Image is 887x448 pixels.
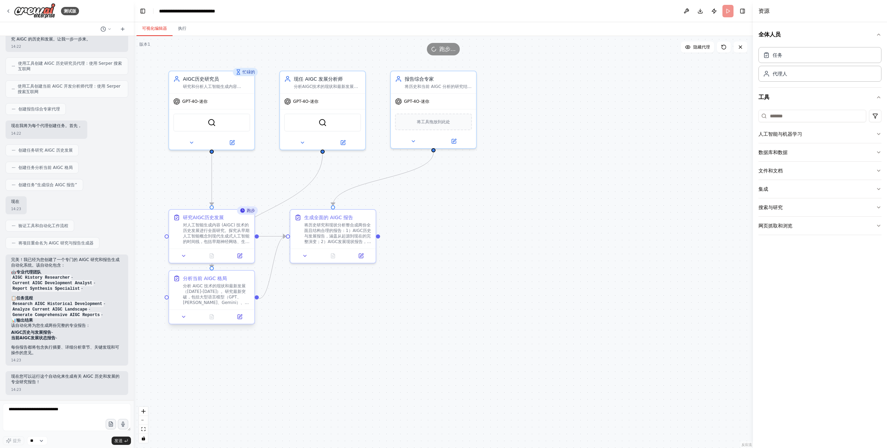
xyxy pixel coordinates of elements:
font: 🤖 [11,270,16,275]
button: 工具 [758,88,881,107]
font: 任务流程 [16,296,33,301]
font: 现在我将为每个代理创建任务。首先， [11,123,82,128]
div: 分析当前 AIGC 格局分析 AIGC 技术的现状和最新发展（[DATE]-[DATE]）。研究最新突破，包括大型语言模型（GPT、[PERSON_NAME]、Gemini）、图像生成（DALL... [168,271,255,326]
button: 缩小 [139,416,148,425]
font: 研究和分析人工智能生成内容（AIGC）从最早起源到现在的历史发展，确定关键里程碑、突破性技术以及塑造该领域有影响力的研究论文 [183,84,249,106]
font: 研究AIGC历史发展 [183,215,224,220]
button: 在侧面板中打开 [228,313,252,321]
font: 14:23 [11,358,21,362]
button: 切换交互性 [139,434,148,443]
code: Research AIGC Historical Development [11,301,104,307]
button: 集成 [758,180,881,198]
div: 全体人员 [758,44,881,87]
button: 切换到上一个聊天 [98,25,114,33]
button: 无可用输出 [197,252,227,260]
font: 现在您可以运行这个自动化来生成有关 AIGC 历史和发展的专业研究报告！ [11,374,120,384]
code: Generate Comprehensive AIGC Reports [11,312,101,318]
font: 14:22 [11,132,21,135]
font: 14:22 [11,45,21,48]
font: 创建报告综合专家代理 [18,107,60,111]
font: - [94,280,95,285]
button: 搜索与研究 [758,198,881,216]
font: 可视化编辑器 [142,26,167,31]
font: 现在 [11,199,19,204]
font: 📋 [11,296,16,301]
font: 使用工具创建 AIGC 历史研究员代理：使用 Serper 搜索互联网 [18,61,122,71]
button: 上传文件 [106,419,116,429]
button: 网页抓取和浏览 [758,217,881,235]
font: 将工具拖放到此处 [417,119,450,124]
img: SerperDevTool [208,118,216,127]
font: 该自动化将为您生成两份完整的专业报告： [11,323,90,328]
button: 数据库和数据 [758,143,881,161]
code: Current AIGC Development Analyst [11,280,94,286]
button: 在侧面板中打开 [228,252,252,260]
font: 数据库和数据 [758,150,788,155]
font: 创建任务分析当前 AIGC 格局 [18,165,73,170]
code: Analyze Current AIGC Landscape [11,306,89,313]
font: - [81,286,82,291]
div: 报告综合专家将历史和当前 AIGC 分析的研究结果综合成全面、结构良好的报告，为 AIGC 的发展、现状和未来影响提供清晰的见解GPT-4O-迷你将工具拖放到此处 [390,71,477,149]
font: 创建任务研究 AIGC 历史发展 [18,148,73,153]
font: 工具 [758,94,770,100]
button: 隐藏代理 [681,42,714,53]
font: AIGC历史研究员 [183,76,219,82]
font: 分析 AIGC 技术的现状和最新发展（[DATE]-[DATE]）。研究最新突破，包括大型语言模型（GPT、[PERSON_NAME]、Gemini）、图像生成（DALL-E、Midjourne... [183,284,250,338]
font: GPT-4O-迷你 [182,99,208,104]
g: Edge from cf51a8a8-2ca5-48c5-9e8e-9953f87b9a2e to 2ebd2328-67e8-49e0-aed0-2654b0ef2063 [330,152,437,205]
font: - [101,312,103,317]
font: 跑步 [247,208,255,213]
font: - [71,275,73,280]
font: 提升 [13,438,21,443]
font: 输出结果 [16,318,33,323]
code: Report Synthesis Specialist [11,286,81,292]
font: - [51,330,53,335]
div: 工具 [758,107,881,241]
font: 当前AIGC发展状态报告 [11,335,55,340]
nav: 面包屑 [159,8,237,15]
g: Edge from 9e06cea4-4d2f-4e74-a647-5a2f53b56f54 to 2ebd2328-67e8-49e0-aed0-2654b0ef2063 [259,233,286,302]
font: 执行 [178,26,186,31]
font: 14:23 [11,207,21,211]
code: AIGC History Researcher [11,275,71,281]
font: - [55,335,57,340]
font: 资源 [758,8,770,14]
font: 太棒了！现在我要创建一个自动化程序，让专门的代理来研究 AIGC 的历史和发展。让我一步一步来。 [11,31,119,42]
font: 忙碌的 [243,70,255,74]
font: GPT-4O-迷你 [293,99,318,104]
button: 放大 [139,407,148,416]
button: 点击说出您的自动化想法 [118,419,128,429]
button: 无可用输出 [197,313,227,321]
button: 全体人员 [758,25,881,44]
img: SerperDevTool [318,118,327,127]
font: 集成 [758,186,768,192]
font: - [89,307,90,312]
font: 生成全面的 AIGC 报告 [304,215,353,220]
font: - [104,301,105,306]
font: 将项目重命名为 AIGC 研究与报告生成器 [18,241,94,245]
font: 对人工智能生成内容 (AIGC) 技术的历史发展进行全面研究。探究从早期人工智能概念到现代生成式人工智能的时间线，包括早期神经网络、生成对抗网络 (GAN)、Transformer 架构以及突破... [183,223,249,277]
font: 📊 [11,318,16,323]
font: 1 [148,42,150,47]
font: 跑步... [439,46,456,52]
button: 文件和文档 [758,162,881,180]
font: 任务 [773,52,782,58]
div: 生成全面的 AIGC 报告将历史研究和现状分析整合成两份全面且结构合理的报告：1）AIGC历史与发展报告，涵盖从起源到现在的完整演变；2）AIGC发展现状报告，重点关注近期突破和现状。确保两份报... [290,209,376,263]
button: 人工智能与机器学习 [758,125,881,143]
font: 分析当前 AIGC 格局 [183,276,227,281]
button: 适合视图 [139,425,148,434]
font: 文件和文档 [758,168,783,173]
font: 代理人 [773,71,787,77]
font: 完美！我已经为您创建了一个专门的 AIGC 研究和报告生成自动化系统。该自动化包含： [11,257,120,268]
button: 在侧面板中打开 [434,137,473,145]
button: 无可用输出 [318,252,348,260]
g: Edge from dd756943-4d61-41cc-95ca-c05fe00f9114 to 2ebd2328-67e8-49e0-aed0-2654b0ef2063 [259,233,286,240]
font: 版本 [139,42,148,47]
button: 在侧面板中打开 [349,252,373,260]
font: 分析AIGC技术的现状和最新发展，重点关注不同领域AI生成内容的最新突破、新兴趋势、市场应用和未来前景 [294,84,360,106]
div: 忙碌的AIGC历史研究员研究和分析人工智能生成内容（AIGC）从最早起源到现在的历史发展，确定关键里程碑、突破性技术以及塑造该领域有影响力的研究论文GPT-4O-迷你SerperDevTool [168,71,255,150]
font: GPT-4O-迷你 [404,99,429,104]
font: 隐藏代理 [693,45,710,50]
font: 反应流 [741,443,752,447]
button: 开始新聊天 [117,25,128,33]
